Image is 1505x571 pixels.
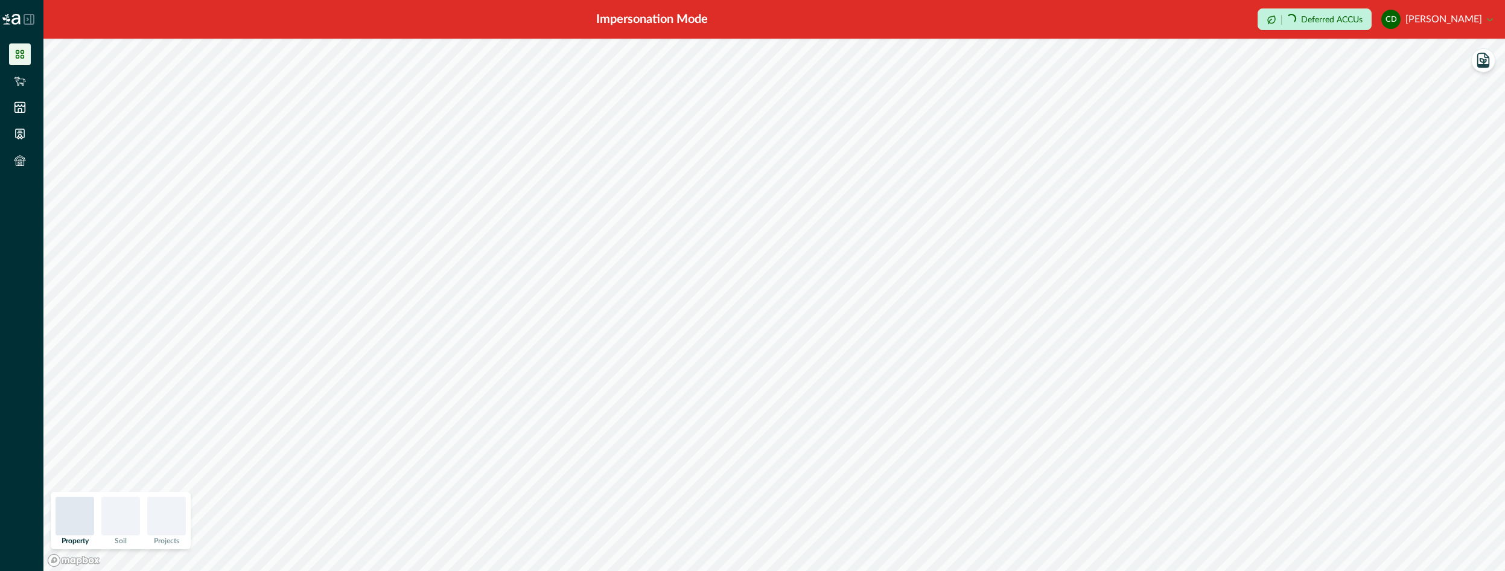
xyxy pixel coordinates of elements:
p: Soil [115,537,127,544]
div: Impersonation Mode [596,10,708,28]
p: Property [62,537,89,544]
canvas: Map [43,39,1505,571]
p: Projects [154,537,179,544]
a: Mapbox logo [47,553,100,567]
button: charlotte drinnan[PERSON_NAME] [1381,5,1493,34]
img: Logo [2,14,21,25]
p: Deferred ACCUs [1301,15,1363,24]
